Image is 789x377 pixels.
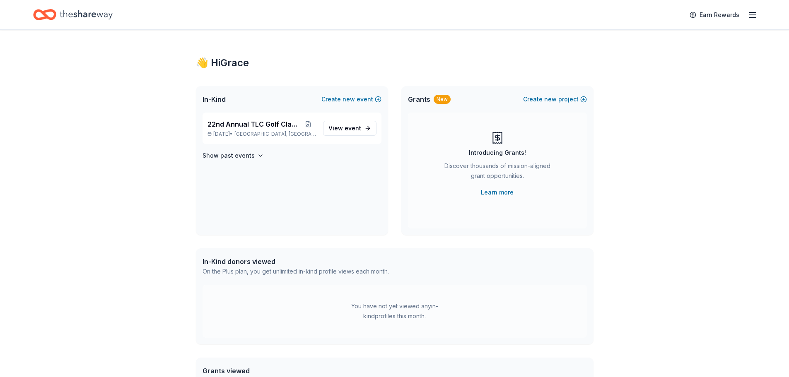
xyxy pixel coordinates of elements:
[33,5,113,24] a: Home
[343,301,446,321] div: You have not yet viewed any in-kind profiles this month.
[203,94,226,104] span: In-Kind
[208,119,301,129] span: 22nd Annual TLC Golf Classic
[203,151,264,161] button: Show past events
[321,94,381,104] button: Createnewevent
[234,131,316,137] span: [GEOGRAPHIC_DATA], [GEOGRAPHIC_DATA]
[328,123,361,133] span: View
[685,7,744,22] a: Earn Rewards
[544,94,557,104] span: new
[196,56,594,70] div: 👋 Hi Grace
[441,161,554,184] div: Discover thousands of mission-aligned grant opportunities.
[323,121,376,136] a: View event
[523,94,587,104] button: Createnewproject
[343,94,355,104] span: new
[481,187,514,197] a: Learn more
[208,131,316,137] p: [DATE] •
[434,95,451,104] div: New
[203,366,364,376] div: Grants viewed
[469,148,526,158] div: Introducing Grants!
[408,94,430,104] span: Grants
[203,257,389,267] div: In-Kind donors viewed
[203,151,255,161] h4: Show past events
[203,267,389,276] div: On the Plus plan, you get unlimited in-kind profile views each month.
[345,125,361,132] span: event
